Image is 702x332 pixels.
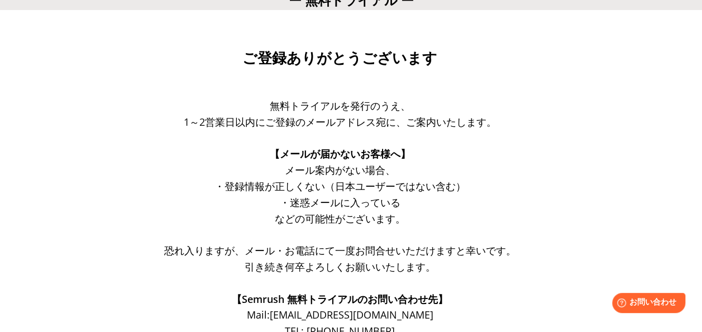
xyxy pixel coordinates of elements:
[270,147,410,160] span: 【メールが届かないお客様へ】
[245,260,436,273] span: 引き続き何卒よろしくお願いいたします。
[603,288,690,320] iframe: Help widget launcher
[214,179,466,193] span: ・登録情報が正しくない（日本ユーザーではない含む）
[164,244,516,257] span: 恐れ入りますが、メール・お電話にて一度お問合せいただけますと幸いです。
[275,212,405,225] span: などの可能性がございます。
[270,99,410,112] span: 無料トライアルを発行のうえ、
[232,292,448,306] span: 【Semrush 無料トライアルのお問い合わせ先】
[184,115,496,129] span: 1～2営業日以内にご登録のメールアドレス宛に、ご案内いたします。
[280,196,400,209] span: ・迷惑メールに入っている
[247,308,433,321] span: Mail: [EMAIL_ADDRESS][DOMAIN_NAME]
[285,163,395,177] span: メール案内がない場合、
[242,50,437,67] span: ご登録ありがとうございます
